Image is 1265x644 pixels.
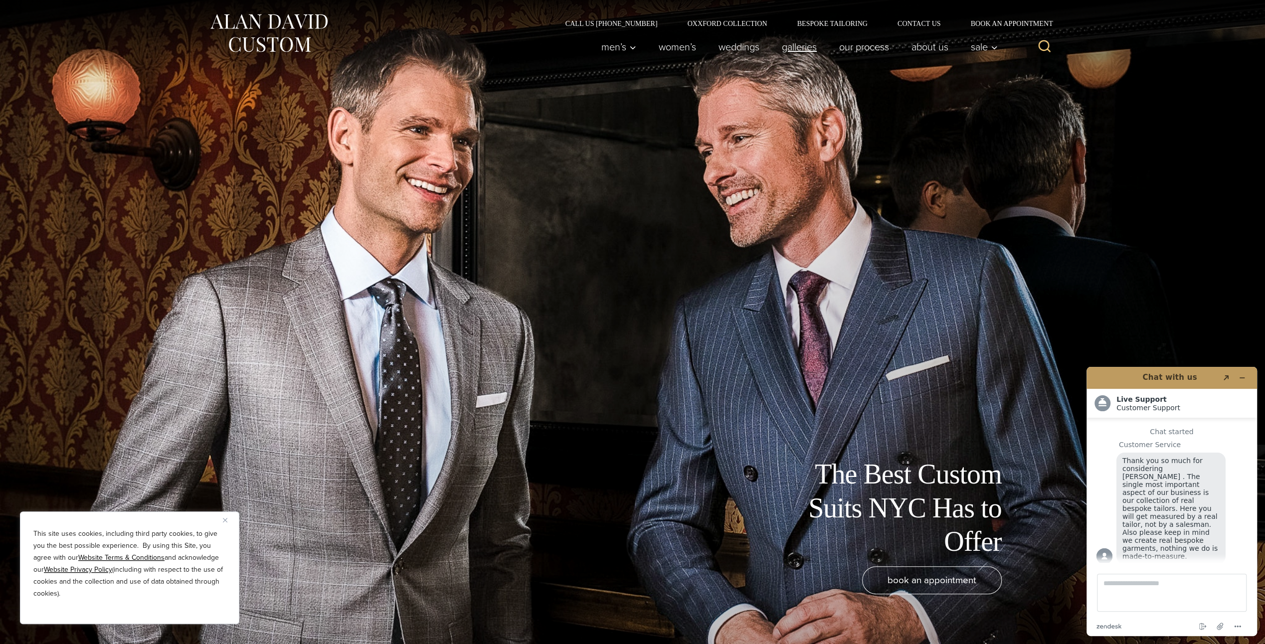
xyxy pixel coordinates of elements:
[828,37,900,57] a: Our Process
[209,11,329,55] img: Alan David Custom
[1033,35,1057,59] button: View Search Form
[590,37,1003,57] nav: Primary Navigation
[707,37,770,57] a: weddings
[44,564,112,575] a: Website Privacy Policy
[862,566,1002,594] a: book an appointment
[777,458,1002,558] h1: The Best Custom Suits NYC Has to Offer
[33,528,226,600] p: This site uses cookies, including third party cookies, to give you the best possible experience. ...
[223,518,227,522] img: Close
[959,37,1003,57] button: Sale sub menu toggle
[22,7,42,16] span: Chat
[888,573,976,587] span: book an appointment
[900,37,959,57] a: About Us
[550,20,1057,27] nav: Secondary Navigation
[770,37,828,57] a: Galleries
[1079,359,1265,644] iframe: Find more information here
[883,20,956,27] a: Contact Us
[550,20,673,27] a: Call Us [PHONE_NUMBER]
[955,20,1056,27] a: Book an Appointment
[647,37,707,57] a: Women’s
[782,20,882,27] a: Bespoke Tailoring
[78,552,165,563] a: Website Terms & Conditions
[672,20,782,27] a: Oxxford Collection
[590,37,647,57] button: Child menu of Men’s
[223,514,235,526] button: Close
